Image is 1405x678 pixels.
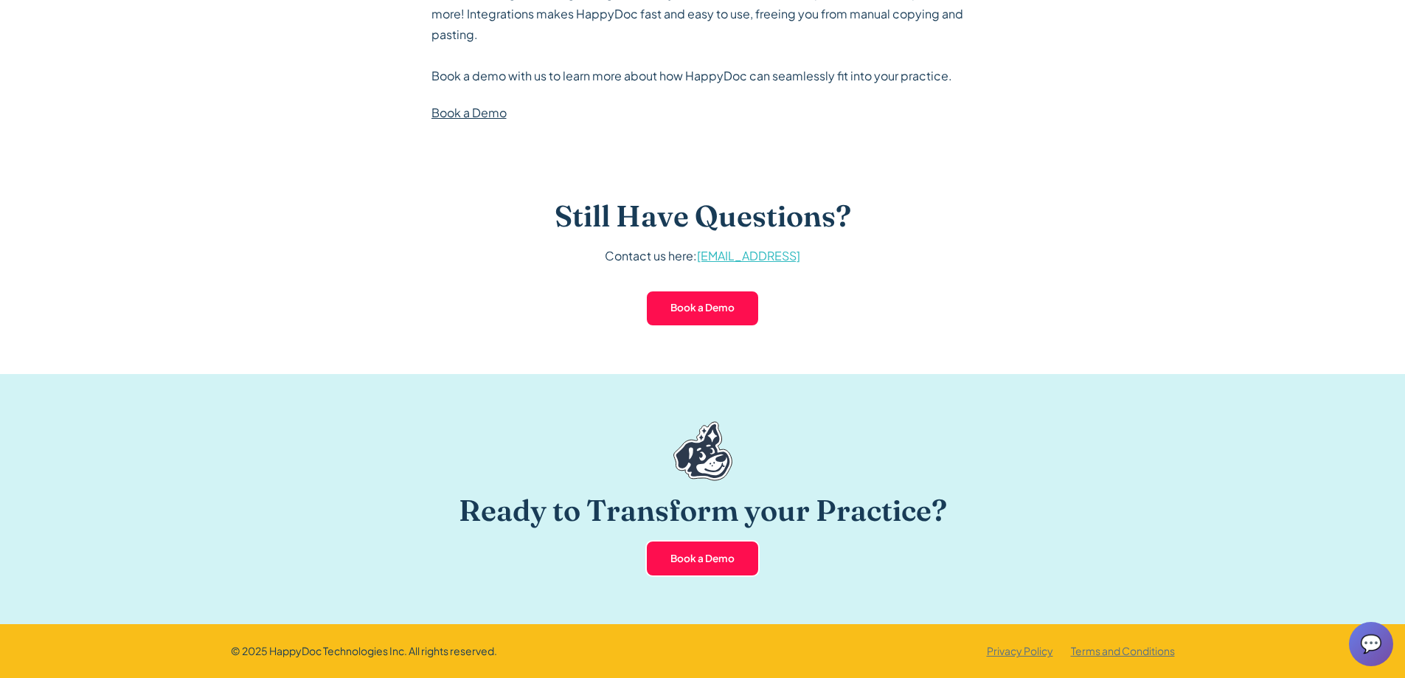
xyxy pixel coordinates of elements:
[431,105,507,120] a: Book a Demo
[459,493,947,528] h2: Ready to Transform your Practice?
[555,198,851,234] h3: Still Have Questions?
[645,540,760,577] a: Book a Demo
[605,246,800,266] p: Contact us here:
[697,248,800,263] a: [EMAIL_ADDRESS]
[645,290,760,327] a: Book a Demo
[231,643,497,659] div: © 2025 HappyDoc Technologies Inc. All rights reserved.
[987,643,1053,659] a: Privacy Policy
[1071,643,1175,659] a: Terms and Conditions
